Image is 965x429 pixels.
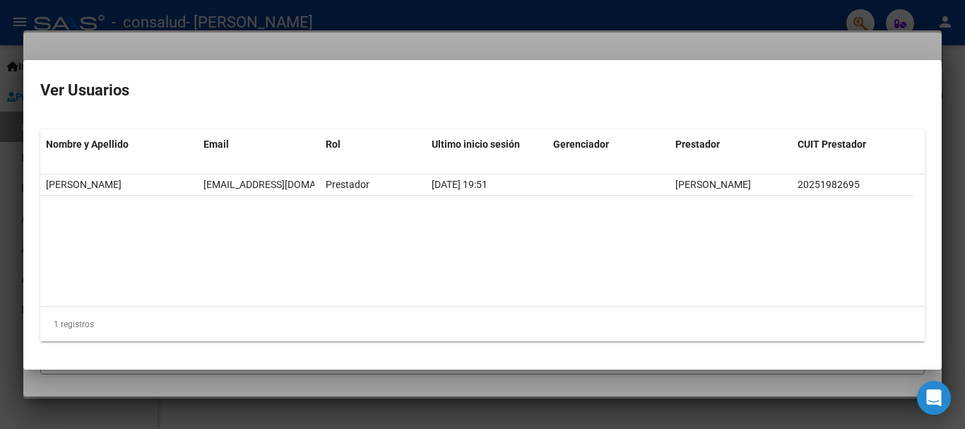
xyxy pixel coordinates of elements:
span: Prestador [675,139,720,150]
datatable-header-cell: Nombre y Apellido [40,129,198,160]
span: Rol [326,139,341,150]
span: [PERSON_NAME] [675,179,751,190]
datatable-header-cell: Gerenciador [547,129,670,160]
span: [PERSON_NAME] [46,179,122,190]
span: [DATE] 19:51 [432,179,487,190]
span: 20251982695 [798,179,860,190]
span: Nombre y Apellido [46,139,129,150]
div: 1 registros [40,307,925,342]
datatable-header-cell: CUIT Prestador [792,129,914,160]
span: remises_montecarlo@hotmail.com [203,179,360,190]
datatable-header-cell: Email [198,129,320,160]
span: CUIT Prestador [798,139,866,150]
span: Prestador [326,179,369,190]
span: Ultimo inicio sesión [432,139,520,150]
datatable-header-cell: Ultimo inicio sesión [426,129,548,160]
h2: Ver Usuarios [40,77,925,104]
datatable-header-cell: Prestador [670,129,792,160]
datatable-header-cell: Rol [320,129,426,160]
div: Open Intercom Messenger [917,381,951,415]
span: Email [203,139,229,150]
span: Gerenciador [553,139,609,150]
